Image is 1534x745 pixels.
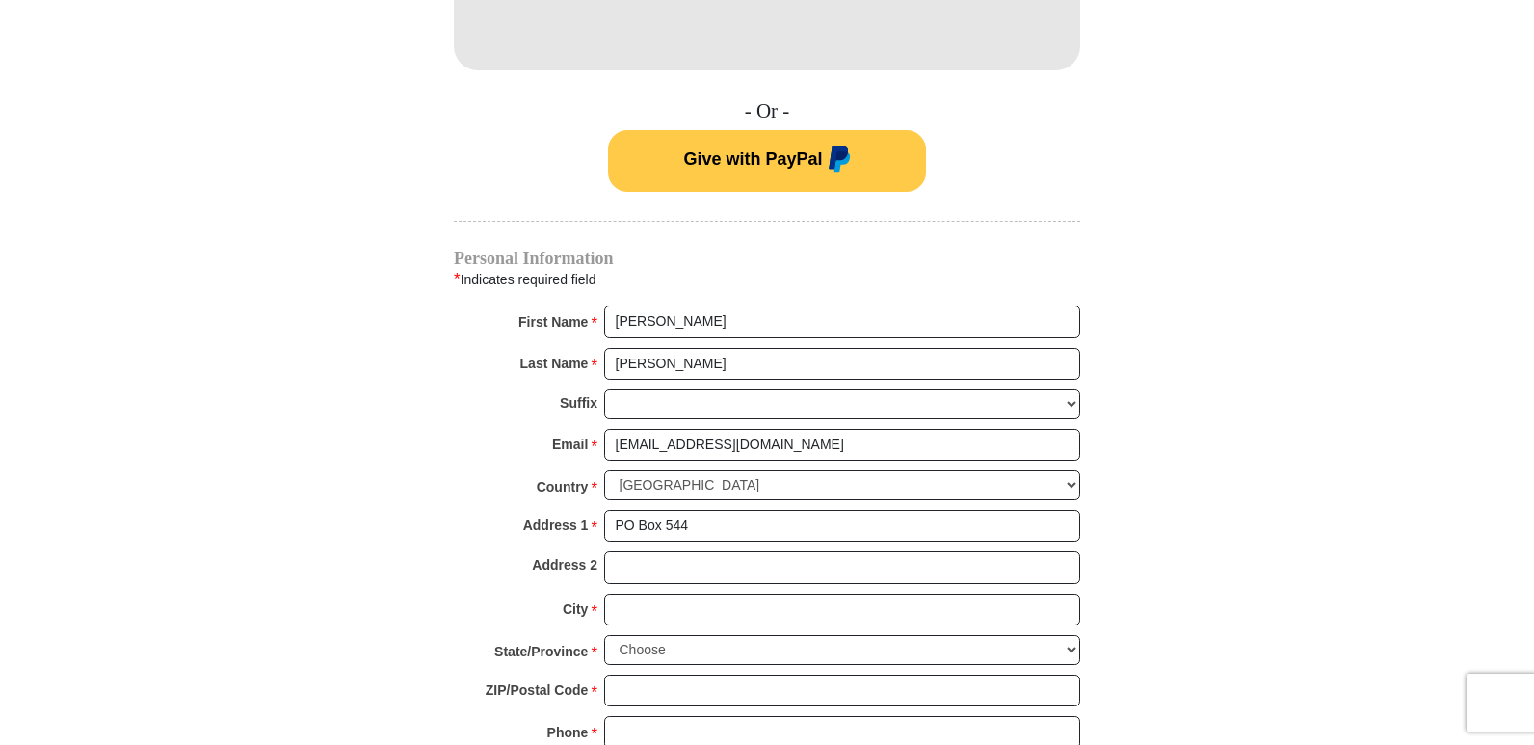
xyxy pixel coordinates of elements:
strong: First Name [518,308,588,335]
h4: - Or - [454,99,1080,123]
span: Give with PayPal [683,149,822,169]
h4: Personal Information [454,251,1080,266]
strong: City [563,596,588,623]
strong: Email [552,431,588,458]
img: paypal [823,146,851,176]
strong: Country [537,473,589,500]
button: Give with PayPal [608,130,926,192]
div: Indicates required field [454,267,1080,292]
strong: State/Province [494,638,588,665]
strong: Address 1 [523,512,589,539]
strong: ZIP/Postal Code [486,677,589,704]
strong: Last Name [520,350,589,377]
strong: Address 2 [532,551,597,578]
strong: Suffix [560,389,597,416]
